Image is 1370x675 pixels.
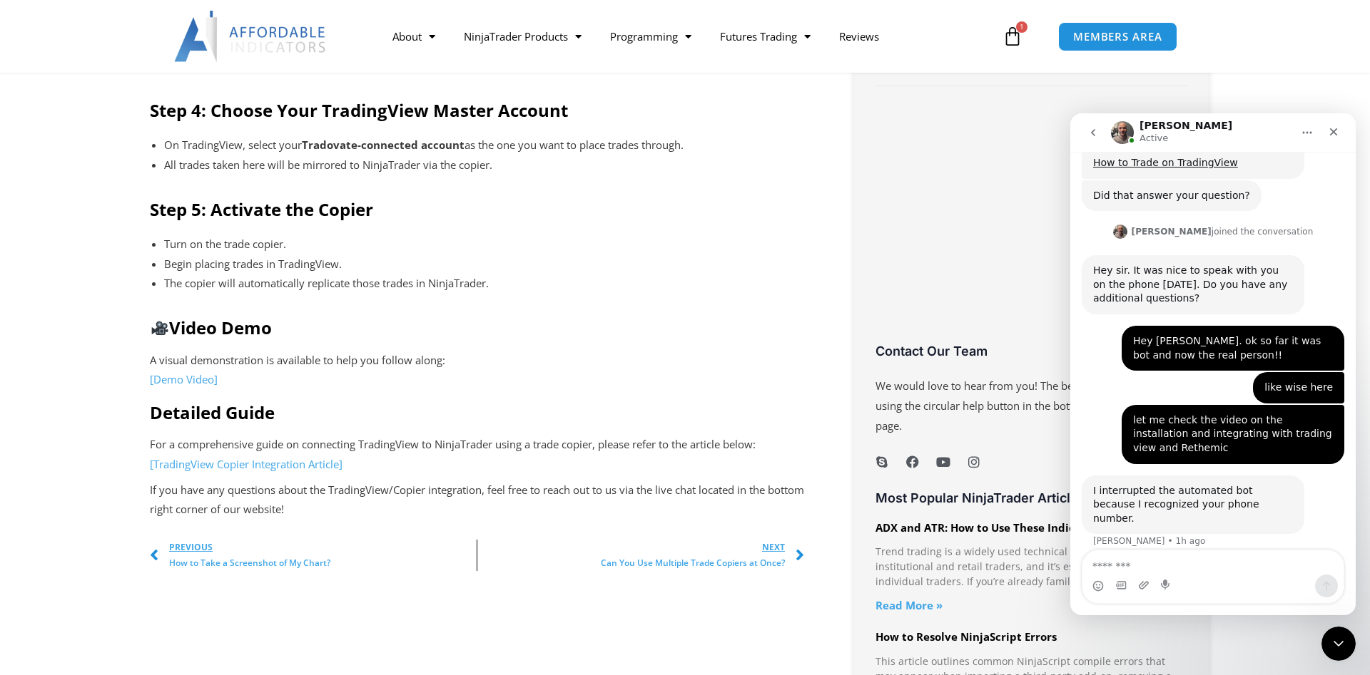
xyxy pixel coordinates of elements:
[164,155,790,175] li: All trades taken here will be mirrored to NinjaTrader via the copier.
[876,490,1187,506] h3: Most Popular NinjaTrader Articles
[876,343,1187,359] h3: Contact Our Team
[378,20,999,53] nav: Menu
[825,20,893,53] a: Reviews
[1073,31,1162,42] span: MEMBERS AREA
[1058,22,1177,51] a: MEMBERS AREA
[601,540,785,555] span: Next
[150,351,804,391] p: A visual demonstration is available to help you follow along:
[596,20,706,53] a: Programming
[150,540,477,572] a: PreviousHow to Take a Screenshot of My Chart?
[876,104,1187,354] iframe: Customer reviews powered by Trustpilot
[378,20,450,53] a: About
[164,274,790,294] li: The copier will automatically replicate those trades in NinjaTrader.
[876,598,943,612] a: Read more about ADX and ATR: How to Use These Indicators Like a Pro
[1321,627,1356,661] iframe: Intercom live chat
[164,235,790,254] li: Turn on the trade copier.
[150,457,342,471] a: [TradingView Copier Integration Article]
[876,376,1187,436] p: We would love to hear from you! The best way to reach us is using the circular help button in the...
[150,435,804,475] p: For a comprehensive guide on connecting TradingView to NinjaTrader using a trade copier, please r...
[1016,21,1027,33] span: 1
[151,319,168,336] img: 🎥
[302,138,465,152] strong: Tradovate-connected account
[164,135,790,155] li: On TradingView, select your as the one you want to place trades through.
[477,540,804,572] a: NextCan You Use Multiple Trade Copiers at Once?
[450,20,596,53] a: NinjaTrader Products
[876,629,1057,644] a: How to Resolve NinjaScript Errors
[1070,113,1356,615] iframe: Intercom live chat
[706,20,825,53] a: Futures Trading
[169,555,330,571] span: How to Take a Screenshot of My Chart?
[150,540,804,572] div: Post Navigation
[876,544,1187,589] p: Trend trading is a widely used technical strategy among both institutional and retail traders, an...
[150,98,568,122] strong: Step 4: Choose Your TradingView Master Account
[169,540,330,555] span: Previous
[601,555,785,571] span: Can You Use Multiple Trade Copiers at Once?
[150,480,804,520] p: If you have any questions about the TradingView/Copier integration, feel free to reach out to us ...
[876,520,1157,535] a: ADX and ATR: How to Use These Indicators Like a Pro
[150,401,804,423] h2: Detailed Guide
[164,254,790,274] li: Begin placing trades in TradingView.
[150,372,218,386] a: [Demo Video]
[174,11,328,62] img: LogoAI | Affordable Indicators – NinjaTrader
[150,316,804,339] h2: Video Demo
[150,197,373,221] strong: Step 5: Activate the Copier
[981,16,1044,57] a: 1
